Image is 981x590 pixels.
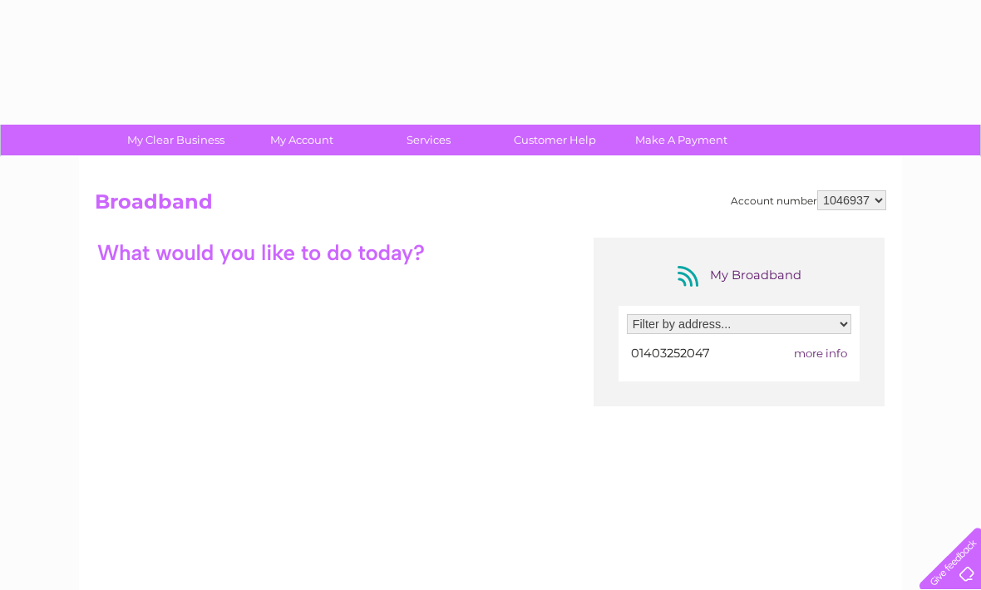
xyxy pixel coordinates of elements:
[794,347,847,360] span: more info
[107,125,244,155] a: My Clear Business
[613,125,750,155] a: Make A Payment
[486,125,624,155] a: Customer Help
[360,125,497,155] a: Services
[631,346,710,361] span: 01403252047
[95,190,886,222] h2: Broadband
[234,125,371,155] a: My Account
[673,263,806,289] div: My Broadband
[731,190,886,210] div: Account number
